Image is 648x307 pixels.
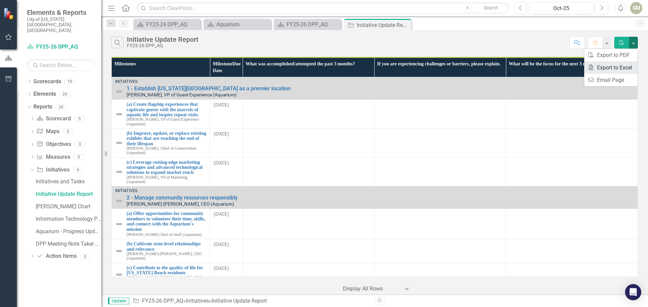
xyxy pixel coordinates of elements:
a: (a) Create flagship experiences that captivate guests with the marvels of aquatic life and inspir... [127,102,207,117]
div: Initiatives [115,188,634,193]
div: 10 [64,79,75,84]
a: Initiatives [186,298,209,304]
td: Double-Click to Edit [243,100,374,129]
a: DPP Meeting Note Taker Report // VAQ [34,238,101,249]
a: FY25-26 DPP_AQ [27,43,94,51]
small: [PERSON_NAME]-[PERSON_NAME], CEO (Aquarium) [127,202,234,207]
div: 29 [59,91,70,97]
div: Oct-25 [531,4,591,12]
td: Double-Click to Edit [243,263,374,286]
span: [DATE] [214,160,229,165]
a: FY25-26 DPP_AQ [142,298,183,304]
td: Double-Click to Edit Right Click for Context Menu [112,209,210,239]
td: Double-Click to Edit [506,209,638,239]
small: [PERSON_NAME], Chief of Conservation (Aquarium) [127,146,207,155]
td: Double-Click to Edit [374,100,506,129]
a: Email Page [584,74,638,86]
input: Search ClearPoint... [137,2,509,14]
img: Not Defined [115,197,123,205]
small: [PERSON_NAME]-[PERSON_NAME], CEO (Aquarium) [127,252,207,260]
div: 6 [73,167,84,173]
td: Double-Click to Edit [243,209,374,239]
a: Maps [36,128,59,135]
div: 0 [63,129,74,134]
a: Measures [36,153,70,161]
div: » » [133,297,370,305]
div: Initiative Update Report [36,191,101,197]
span: Elements & Reports [27,8,94,17]
a: Scorecards [33,78,61,86]
td: Double-Click to Edit Right Click for Context Menu [112,263,210,286]
td: Double-Click to Edit [374,263,506,286]
td: Double-Click to Edit Right Click for Context Menu [112,128,210,157]
td: Double-Click to Edit [243,157,374,186]
a: 2 - Manage community resources responsibly [127,195,634,201]
a: (c) Leverage cutting-edge marketing strategies and advanced technological solutions to expand mar... [127,160,207,175]
span: [DATE] [214,212,229,217]
a: Initiative Update Report [34,188,101,199]
td: Double-Click to Edit [506,100,638,129]
div: Initiative Update Report [212,298,267,304]
a: Elements [33,90,56,98]
td: Double-Click to Edit [243,128,374,157]
div: Initiative Update Report [127,36,198,43]
input: Search Below... [27,59,94,71]
div: Aquarium - Progress Update Report [36,228,101,235]
div: 0 [75,142,85,147]
a: (a) Offer opportunities for community members to volunteer their time, skills, and connect with t... [127,211,207,232]
small: City of [US_STATE][GEOGRAPHIC_DATA], [GEOGRAPHIC_DATA] [27,17,94,33]
div: Information Technology Progress Report [36,216,101,222]
a: Export to PDF [584,49,638,61]
div: FY23-24 DPP_AQ [146,20,199,29]
img: Not Defined [115,168,123,176]
img: Not Defined [115,271,123,279]
td: Double-Click to Edit Right Click for Context Menu [112,186,638,209]
img: Not Defined [115,247,123,255]
div: FY25-26 DPP_AQ [287,20,340,29]
img: Not Defined [115,88,123,96]
button: Search [474,3,508,13]
div: Open Intercom Messenger [625,284,641,300]
td: Double-Click to Edit [374,157,506,186]
div: 9 [74,154,84,160]
div: Initiatives and Tasks [36,179,101,185]
div: [PERSON_NAME] Chart [36,204,101,210]
a: Reports [33,103,52,111]
img: ClearPoint Strategy [3,8,15,20]
a: Aquarium - Progress Update Report [34,226,101,237]
span: [DATE] [214,102,229,108]
div: Aquarium [216,20,269,29]
small: [PERSON_NAME], VP of Marketing (Aquarium) [127,175,207,184]
span: [DATE] [214,266,229,271]
img: Not Defined [115,220,123,228]
span: [DATE] [214,242,229,247]
a: 1 - Establish [US_STATE][GEOGRAPHIC_DATA] as a premier location [127,86,634,92]
div: DPP Meeting Note Taker Report // VAQ [36,241,101,247]
a: Scorecard [36,115,71,123]
div: Initiatives [115,79,634,84]
a: Information Technology Progress Report [34,213,101,224]
td: Double-Click to Edit [374,128,506,157]
img: Not Defined [115,139,123,147]
td: Double-Click to Edit [374,239,506,263]
a: FY23-24 DPP_AQ [135,20,199,29]
div: Initiative Update Report [357,21,410,29]
div: 5 [74,116,85,122]
button: SM [630,2,642,14]
td: Double-Click to Edit [506,128,638,157]
a: FY25-26 DPP_AQ [275,20,340,29]
td: Double-Click to Edit [506,239,638,263]
a: Aquarium [205,20,269,29]
small: [PERSON_NAME], VP of Guest Experience (Aquarium) [127,92,237,97]
a: (b) Cultivate state-level relationships and relevance [127,241,207,252]
div: 0 [80,253,91,259]
span: Search [484,5,498,10]
small: [PERSON_NAME]-[PERSON_NAME], CEO (Aquarium) [127,275,207,284]
div: FY25-26 DPP_AQ [127,43,198,48]
td: Double-Click to Edit Right Click for Context Menu [112,77,638,100]
a: Export to Excel [584,61,638,74]
td: Double-Click to Edit [243,239,374,263]
small: [PERSON_NAME], VP of Guest Experience (Aquarium) [127,117,207,126]
td: Double-Click to Edit Right Click for Context Menu [112,239,210,263]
